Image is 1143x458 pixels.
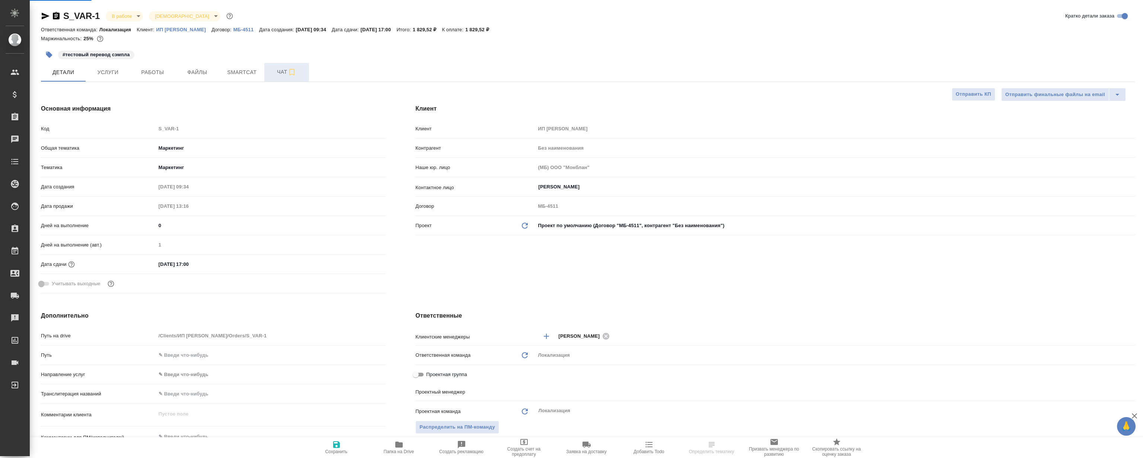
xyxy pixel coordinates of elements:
p: Ответственная команда: [41,27,99,32]
p: [DATE] 17:00 [361,27,397,32]
span: Файлы [179,68,215,77]
p: Контактное лицо [415,184,535,191]
h4: Основная информация [41,104,386,113]
button: Отправить КП [952,88,995,101]
button: Распределить на ПМ-команду [415,421,499,434]
div: [PERSON_NAME] [558,331,612,341]
button: Выбери, если сб и вс нужно считать рабочими днями для выполнения заказа. [106,279,116,289]
p: Дата продажи [41,203,156,210]
span: Создать счет на предоплату [497,446,551,457]
h4: Дополнительно [41,311,386,320]
button: Скопировать ссылку на оценку заказа [805,437,868,458]
span: Проектная группа [426,371,467,378]
button: Определить тематику [680,437,743,458]
p: ИП [PERSON_NAME] [156,27,212,32]
p: Договор: [211,27,233,32]
div: Локализация [535,349,1135,362]
p: МБ-4511 [233,27,259,32]
p: [DATE] 09:34 [296,27,332,32]
p: Направление услуг [41,371,156,378]
span: Определить тематику [689,449,734,454]
button: Open [1131,186,1132,188]
p: Дней на выполнение [41,222,156,229]
div: Маркетинг [156,142,386,155]
button: Добавить Todo [618,437,680,458]
button: Добавить тэг [41,47,57,63]
div: ✎ Введи что-нибудь [159,371,377,378]
p: 25% [83,36,95,41]
span: [PERSON_NAME] [558,333,604,340]
p: Локализация [99,27,137,32]
p: Проектная команда [415,408,460,415]
a: S_VAR-1 [63,11,100,21]
span: Создать рекламацию [439,449,483,454]
input: Пустое поле [156,181,221,192]
button: Open [1131,391,1132,392]
div: ✎ Введи что-нибудь [156,368,386,381]
p: Итого: [396,27,412,32]
p: Контрагент [415,144,535,152]
p: Договор [415,203,535,210]
span: Учитывать выходные [52,280,100,287]
button: Папка на Drive [368,437,430,458]
button: 🙏 [1117,417,1136,436]
div: В работе [149,11,220,21]
span: Распределить на ПМ-команду [419,423,495,432]
h4: Клиент [415,104,1135,113]
span: Работы [135,68,170,77]
span: Отправить финальные файлы на email [1005,90,1105,99]
p: Общая тематика [41,144,156,152]
input: ✎ Введи что-нибудь [156,259,221,270]
p: К оплате: [442,27,465,32]
input: ✎ Введи что-нибудь [156,350,386,360]
input: Пустое поле [535,162,1135,173]
input: Пустое поле [156,330,386,341]
button: Open [1131,335,1132,337]
button: Создать рекламацию [430,437,493,458]
p: Дней на выполнение (авт.) [41,241,156,249]
span: Папка на Drive [384,449,414,454]
button: Отправить финальные файлы на email [1001,88,1109,101]
button: Добавить менеджера [537,327,555,345]
p: 1 829,52 ₽ [413,27,442,32]
p: Клиентские менеджеры [415,333,535,341]
input: ✎ Введи что-нибудь [156,220,386,231]
input: Пустое поле [156,201,221,211]
p: Проектный менеджер [415,388,535,396]
p: Ответственная команда [415,352,470,359]
p: Наше юр. лицо [415,164,535,171]
button: Если добавить услуги и заполнить их объемом, то дата рассчитается автоматически [67,260,76,269]
div: Маркетинг [156,161,386,174]
p: Код [41,125,156,133]
p: Дата создания [41,183,156,191]
span: тестовый перевод сэмпла [57,51,135,57]
span: В заказе уже есть ответственный ПМ или ПМ группа [415,421,499,434]
p: #тестовый перевод сэмпла [63,51,130,58]
div: В работе [106,11,143,21]
span: Скопировать ссылку на оценку заказа [810,446,863,457]
button: Скопировать ссылку [52,12,61,20]
span: Чат [269,67,304,77]
span: Добавить Todo [633,449,664,454]
span: 🙏 [1120,419,1133,434]
button: Заявка на доставку [555,437,618,458]
button: Сохранить [305,437,368,458]
p: Комментарии для ПМ/исполнителей [41,434,156,441]
input: Пустое поле [156,239,386,250]
button: Создать счет на предоплату [493,437,555,458]
input: ✎ Введи что-нибудь [156,388,386,399]
p: Клиент [415,125,535,133]
a: МБ-4511 [233,26,259,32]
span: Детали [45,68,81,77]
span: Кратко детали заказа [1065,12,1114,20]
div: split button [1001,88,1126,101]
p: Дата сдачи: [332,27,360,32]
div: Проект по умолчанию (Договор "МБ-4511", контрагент "Без наименования") [535,219,1135,232]
input: Пустое поле [156,123,386,134]
input: Пустое поле [535,143,1135,153]
p: Путь [41,352,156,359]
p: Клиент: [137,27,156,32]
p: Проект [415,222,432,229]
span: Сохранить [325,449,348,454]
button: Скопировать ссылку для ЯМессенджера [41,12,50,20]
